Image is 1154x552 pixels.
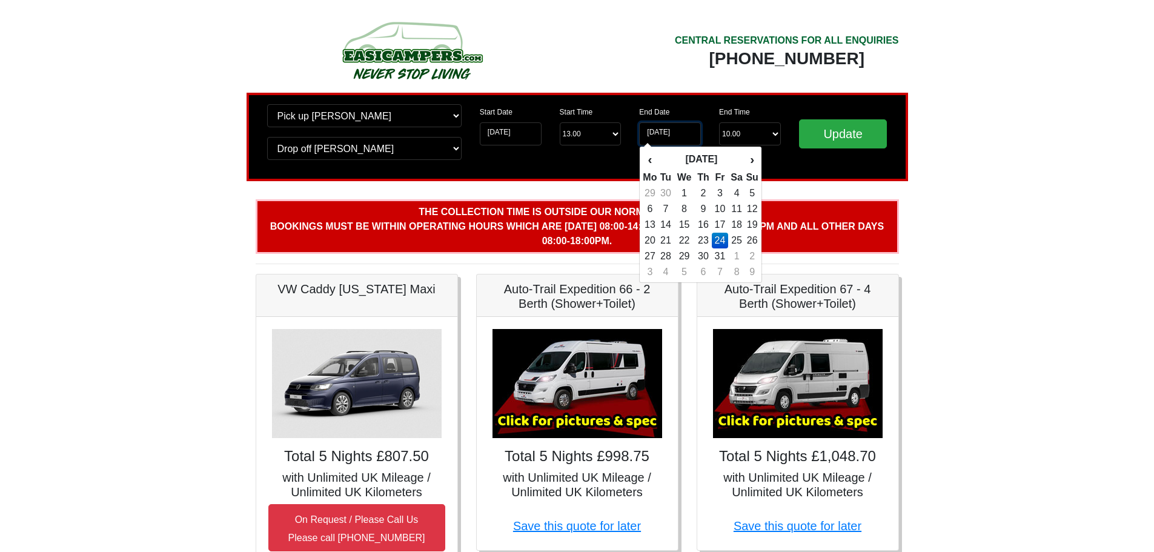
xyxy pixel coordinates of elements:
[728,264,746,280] td: 8
[674,248,694,264] td: 29
[712,248,728,264] td: 31
[745,149,758,170] th: ›
[674,201,694,217] td: 8
[713,329,883,438] img: Auto-Trail Expedition 67 - 4 Berth (Shower+Toilet)
[268,504,445,551] button: On Request / Please Call UsPlease call [PHONE_NUMBER]
[489,282,666,311] h5: Auto-Trail Expedition 66 - 2 Berth (Shower+Toilet)
[712,170,728,185] th: Fr
[268,470,445,499] h5: with Unlimited UK Mileage / Unlimited UK Kilometers
[639,122,701,145] input: Return Date
[642,170,657,185] th: Mo
[728,248,746,264] td: 1
[695,185,712,201] td: 2
[712,201,728,217] td: 10
[489,448,666,465] h4: Total 5 Nights £998.75
[695,264,712,280] td: 6
[712,217,728,233] td: 17
[657,248,674,264] td: 28
[560,107,593,118] label: Start Time
[642,185,657,201] td: 29
[675,48,899,70] div: [PHONE_NUMBER]
[657,170,674,185] th: Tu
[674,185,694,201] td: 1
[642,217,657,233] td: 13
[745,217,758,233] td: 19
[268,282,445,296] h5: VW Caddy [US_STATE] Maxi
[745,170,758,185] th: Su
[745,185,758,201] td: 5
[657,233,674,248] td: 21
[728,201,746,217] td: 11
[642,201,657,217] td: 6
[712,264,728,280] td: 7
[709,470,886,499] h5: with Unlimited UK Mileage / Unlimited UK Kilometers
[675,33,899,48] div: CENTRAL RESERVATIONS FOR ALL ENQUIRIES
[642,264,657,280] td: 3
[642,248,657,264] td: 27
[745,233,758,248] td: 26
[268,448,445,465] h4: Total 5 Nights £807.50
[712,233,728,248] td: 24
[712,185,728,201] td: 3
[728,185,746,201] td: 4
[695,201,712,217] td: 9
[728,217,746,233] td: 18
[674,233,694,248] td: 22
[492,329,662,438] img: Auto-Trail Expedition 66 - 2 Berth (Shower+Toilet)
[709,448,886,465] h4: Total 5 Nights £1,048.70
[489,470,666,499] h5: with Unlimited UK Mileage / Unlimited UK Kilometers
[639,107,669,118] label: End Date
[657,185,674,201] td: 30
[674,170,694,185] th: We
[657,217,674,233] td: 14
[674,264,694,280] td: 5
[272,329,442,438] img: VW Caddy California Maxi
[709,282,886,311] h5: Auto-Trail Expedition 67 - 4 Berth (Shower+Toilet)
[297,17,527,84] img: campers-checkout-logo.png
[288,514,425,543] small: On Request / Please Call Us Please call [PHONE_NUMBER]
[695,170,712,185] th: Th
[745,264,758,280] td: 9
[513,519,641,533] a: Save this quote for later
[657,264,674,280] td: 4
[480,122,542,145] input: Start Date
[728,170,746,185] th: Sa
[657,201,674,217] td: 7
[734,519,861,533] a: Save this quote for later
[270,207,884,246] b: The collection time is outside our normal office hours. Bookings must be within operating hours w...
[745,248,758,264] td: 2
[674,217,694,233] td: 15
[695,233,712,248] td: 23
[657,149,745,170] th: [DATE]
[695,217,712,233] td: 16
[695,248,712,264] td: 30
[642,149,657,170] th: ‹
[799,119,887,148] input: Update
[642,233,657,248] td: 20
[719,107,750,118] label: End Time
[745,201,758,217] td: 12
[728,233,746,248] td: 25
[480,107,512,118] label: Start Date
